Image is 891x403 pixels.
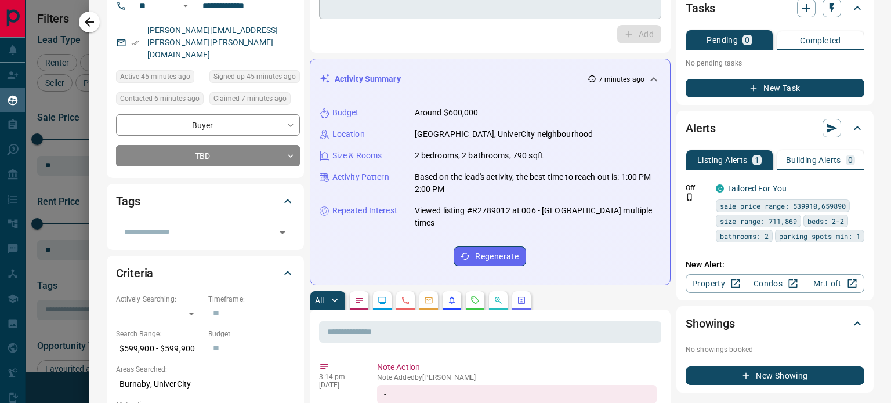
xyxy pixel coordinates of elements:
button: Regenerate [454,246,526,266]
svg: Requests [470,296,480,305]
span: sale price range: 539910,659890 [720,200,846,212]
div: Criteria [116,259,295,287]
div: Sun Sep 14 2025 [116,92,204,108]
svg: Email Verified [131,39,139,47]
p: [GEOGRAPHIC_DATA], UniverCity neighbourhood [415,128,593,140]
p: Actively Searching: [116,294,202,304]
div: Showings [686,310,864,337]
div: Buyer [116,114,300,136]
svg: Opportunities [494,296,503,305]
h2: Alerts [686,119,716,137]
p: Budget: [208,329,295,339]
p: Viewed listing #R2789012 at 006 - [GEOGRAPHIC_DATA] multiple times [415,205,661,229]
p: Search Range: [116,329,202,339]
p: 0 [745,36,749,44]
button: New Showing [686,366,864,385]
p: 3:14 pm [319,373,360,381]
div: Sun Sep 14 2025 [209,70,300,86]
p: Timeframe: [208,294,295,304]
p: 1 [755,156,759,164]
svg: Emails [424,296,433,305]
span: Signed up 45 minutes ago [213,71,296,82]
button: Open [274,224,291,241]
p: Off [686,183,709,193]
svg: Push Notification Only [686,193,694,201]
p: Activity Pattern [332,171,389,183]
div: TBD [116,145,300,166]
p: 2 bedrooms, 2 bathrooms, 790 sqft [415,150,544,162]
p: Building Alerts [786,156,841,164]
div: Activity Summary7 minutes ago [320,68,661,90]
p: Note Action [377,361,657,373]
h2: Tags [116,192,140,210]
p: Repeated Interest [332,205,397,217]
button: New Task [686,79,864,97]
p: 0 [848,156,853,164]
span: Active 45 minutes ago [120,71,190,82]
a: Mr.Loft [805,274,864,293]
p: $599,900 - $599,900 [116,339,202,358]
p: Around $600,000 [415,107,479,119]
p: New Alert: [686,259,864,271]
div: Sun Sep 14 2025 [116,70,204,86]
p: Pending [707,36,738,44]
div: condos.ca [716,184,724,193]
a: Condos [745,274,805,293]
h2: Criteria [116,264,154,282]
p: Location [332,128,365,140]
h2: Showings [686,314,735,333]
svg: Lead Browsing Activity [378,296,387,305]
span: beds: 2-2 [807,215,844,227]
p: Completed [800,37,841,45]
p: Budget [332,107,359,119]
span: size range: 711,869 [720,215,797,227]
p: Activity Summary [335,73,401,85]
p: Based on the lead's activity, the best time to reach out is: 1:00 PM - 2:00 PM [415,171,661,195]
p: No pending tasks [686,55,864,72]
p: 7 minutes ago [599,74,644,85]
p: Areas Searched: [116,364,295,375]
p: No showings booked [686,344,864,355]
a: [PERSON_NAME][EMAIL_ADDRESS][PERSON_NAME][PERSON_NAME][DOMAIN_NAME] [147,26,278,59]
svg: Listing Alerts [447,296,457,305]
a: Tailored For You [727,184,787,193]
span: bathrooms: 2 [720,230,769,242]
div: Alerts [686,114,864,142]
span: Contacted 6 minutes ago [120,93,200,104]
p: Note Added by [PERSON_NAME] [377,373,657,382]
span: Claimed 7 minutes ago [213,93,287,104]
svg: Notes [354,296,364,305]
p: [DATE] [319,381,360,389]
a: Property [686,274,745,293]
p: Listing Alerts [697,156,748,164]
div: Sun Sep 14 2025 [209,92,300,108]
p: Size & Rooms [332,150,382,162]
p: Burnaby, UniverCity [116,375,295,394]
div: Tags [116,187,295,215]
span: parking spots min: 1 [779,230,860,242]
svg: Agent Actions [517,296,526,305]
svg: Calls [401,296,410,305]
p: All [315,296,324,304]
